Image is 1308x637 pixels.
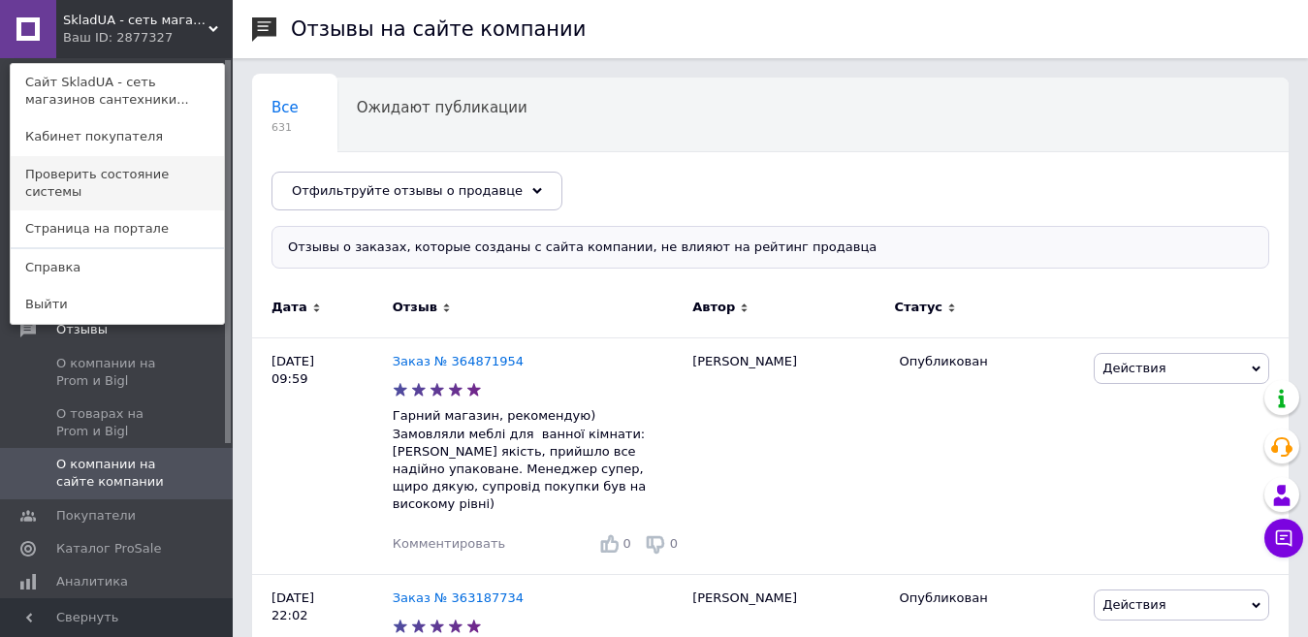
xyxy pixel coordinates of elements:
[56,573,128,590] span: Аналитика
[895,299,943,316] span: Статус
[11,210,224,247] a: Страница на портале
[393,535,505,553] div: Комментировать
[11,118,224,155] a: Кабинет покупателя
[271,299,307,316] span: Дата
[56,355,179,390] span: О компании на Prom и Bigl
[683,337,889,574] div: [PERSON_NAME]
[271,120,299,135] span: 631
[1264,519,1303,557] button: Чат с покупателем
[393,299,437,316] span: Отзыв
[56,507,136,525] span: Покупатели
[393,354,524,368] a: Заказ № 364871954
[63,29,144,47] div: Ваш ID: 2877327
[56,540,161,557] span: Каталог ProSale
[692,299,735,316] span: Автор
[393,590,524,605] a: Заказ № 363187734
[393,407,683,513] p: Гарний магазин, рекомендую) Замовляли меблі для ванної кімнати: [PERSON_NAME] якість, прийшло все...
[11,249,224,286] a: Справка
[623,536,631,551] span: 0
[900,353,1080,370] div: Опубликован
[292,183,523,198] span: Отфильтруйте отзывы о продавце
[393,536,505,551] span: Комментировать
[252,337,393,574] div: [DATE] 09:59
[271,173,482,190] span: Опубликованы без комме...
[56,321,108,338] span: Отзывы
[670,536,678,551] span: 0
[11,64,224,118] a: Сайт SkladUA - сеть магазинов сантехники...
[1102,361,1165,375] span: Действия
[1102,597,1165,612] span: Действия
[63,12,208,29] span: SkladUA - сеть магазинов сантехники и бытовой техники
[900,589,1080,607] div: Опубликован
[11,286,224,323] a: Выйти
[357,99,527,116] span: Ожидают публикации
[271,99,299,116] span: Все
[56,456,179,491] span: О компании на сайте компании
[11,156,224,210] a: Проверить состояние системы
[56,405,179,440] span: О товарах на Prom и Bigl
[252,152,521,226] div: Опубликованы без комментария
[291,17,586,41] h1: Отзывы на сайте компании
[271,226,1269,269] div: Отзывы о заказах, которые созданы с сайта компании, не влияют на рейтинг продавца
